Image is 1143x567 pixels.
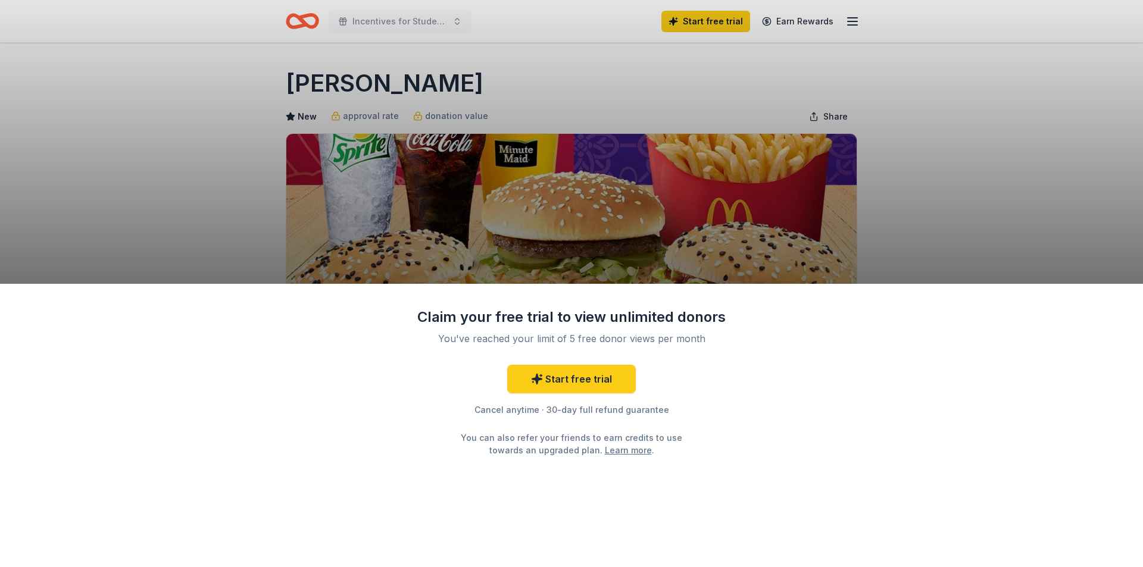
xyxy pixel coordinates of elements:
[431,331,712,346] div: You've reached your limit of 5 free donor views per month
[417,403,726,417] div: Cancel anytime · 30-day full refund guarantee
[417,308,726,327] div: Claim your free trial to view unlimited donors
[507,365,636,393] a: Start free trial
[450,431,693,456] div: You can also refer your friends to earn credits to use towards an upgraded plan. .
[605,444,652,456] a: Learn more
